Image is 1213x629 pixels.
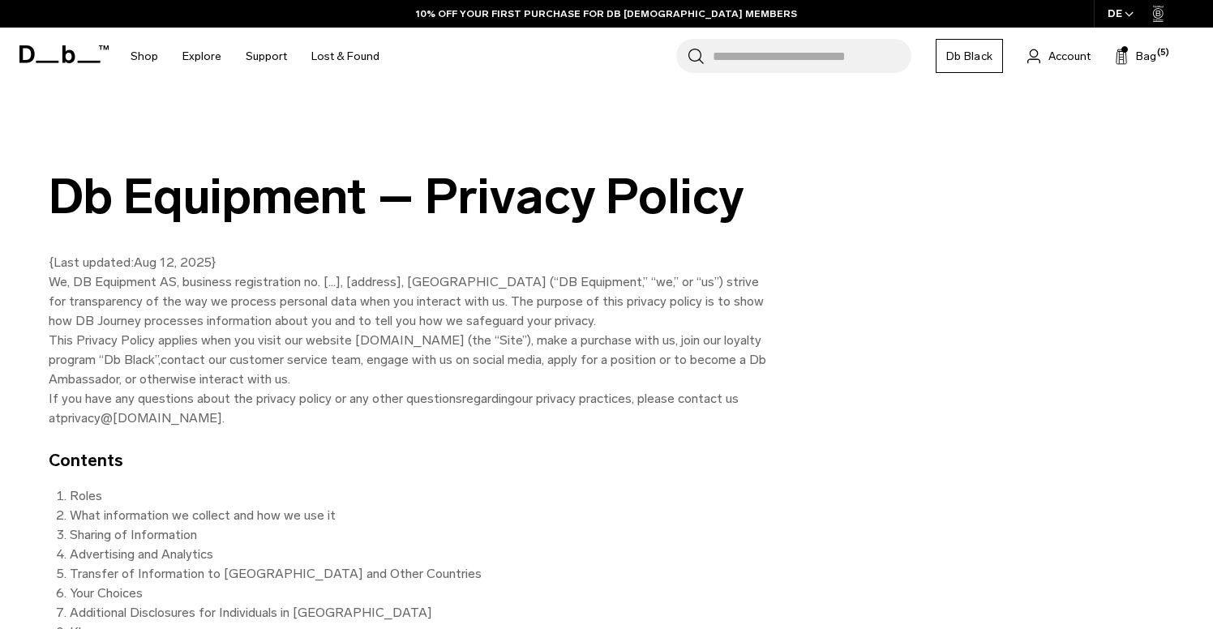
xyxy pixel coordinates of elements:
[49,332,761,367] span: This Privacy Policy applies when you visit our website [DOMAIN_NAME] (the “Site”), make a purchas...
[49,450,123,470] span: Contents
[131,28,158,85] a: Shop
[1157,46,1169,60] span: (5)
[246,28,287,85] a: Support
[160,255,174,270] span: 12
[49,255,134,270] span: {Last updated:
[49,274,764,328] span: We, DB Equipment AS, business registration no. […], [address], [GEOGRAPHIC_DATA] (“DB Equipment,”...
[936,39,1003,73] a: Db Black
[61,410,101,426] span: privacy
[70,546,213,562] span: Advertising and Analytics
[462,391,515,406] span: regarding
[155,352,161,367] span: ”,
[49,167,744,226] span: Db Equipment – Privacy Policy
[101,410,113,426] span: @
[1048,48,1091,65] span: Account
[113,410,222,426] span: [DOMAIN_NAME]
[70,527,197,542] span: Sharing of Information
[1136,48,1156,65] span: Bag
[70,566,482,581] span: Transfer of Information to [GEOGRAPHIC_DATA] and Other Countries
[1115,46,1156,66] button: Bag (5)
[70,507,336,523] span: What information we collect and how we use it
[49,352,766,387] span: contact our customer service team, engage with us on social media, apply for a position or to bec...
[182,28,221,85] a: Explore
[134,255,156,270] span: Aug
[222,410,225,426] span: .
[118,28,392,85] nav: Main Navigation
[212,255,216,270] span: }
[174,255,204,270] span: , 202
[1027,46,1091,66] a: Account
[70,585,143,601] span: Your Choices
[49,391,462,406] span: If you have any questions about the privacy policy or any other questions
[70,488,102,503] span: Roles
[416,6,797,21] a: 10% OFF YOUR FIRST PURCHASE FOR DB [DEMOGRAPHIC_DATA] MEMBERS
[594,313,596,328] span: .
[311,28,379,85] a: Lost & Found
[70,605,432,620] span: Additional Disclosures for Individuals in [GEOGRAPHIC_DATA]
[204,255,212,270] span: 5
